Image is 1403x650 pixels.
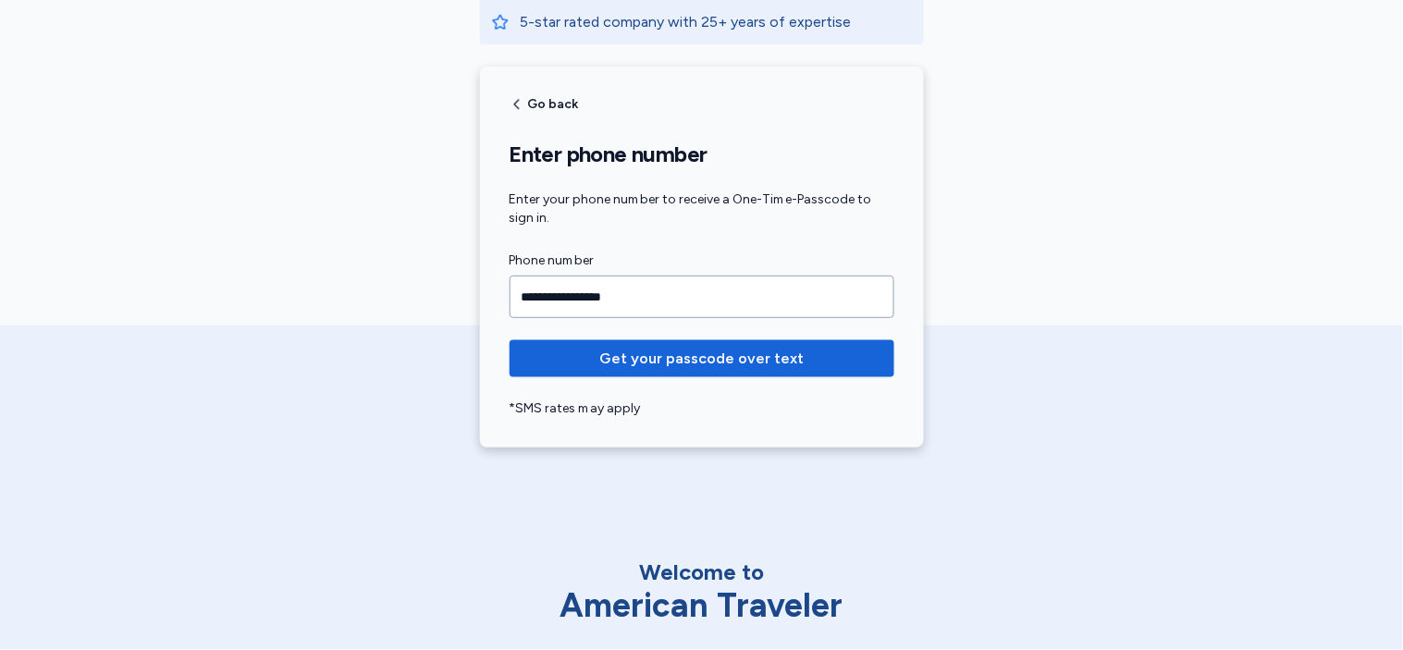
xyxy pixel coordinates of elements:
p: 5-star rated company with 25+ years of expertise [521,11,913,33]
div: American Traveler [508,588,896,625]
label: Phone number [510,250,894,272]
div: Enter your phone number to receive a One-Time-Passcode to sign in. [510,190,894,227]
button: Go back [510,97,579,112]
button: Get your passcode over text [510,340,894,377]
span: Go back [528,98,579,111]
div: Welcome to [508,558,896,588]
span: Get your passcode over text [599,348,804,370]
h1: Enter phone number [510,141,894,168]
input: Phone number [510,276,894,318]
div: *SMS rates may apply [510,399,894,418]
